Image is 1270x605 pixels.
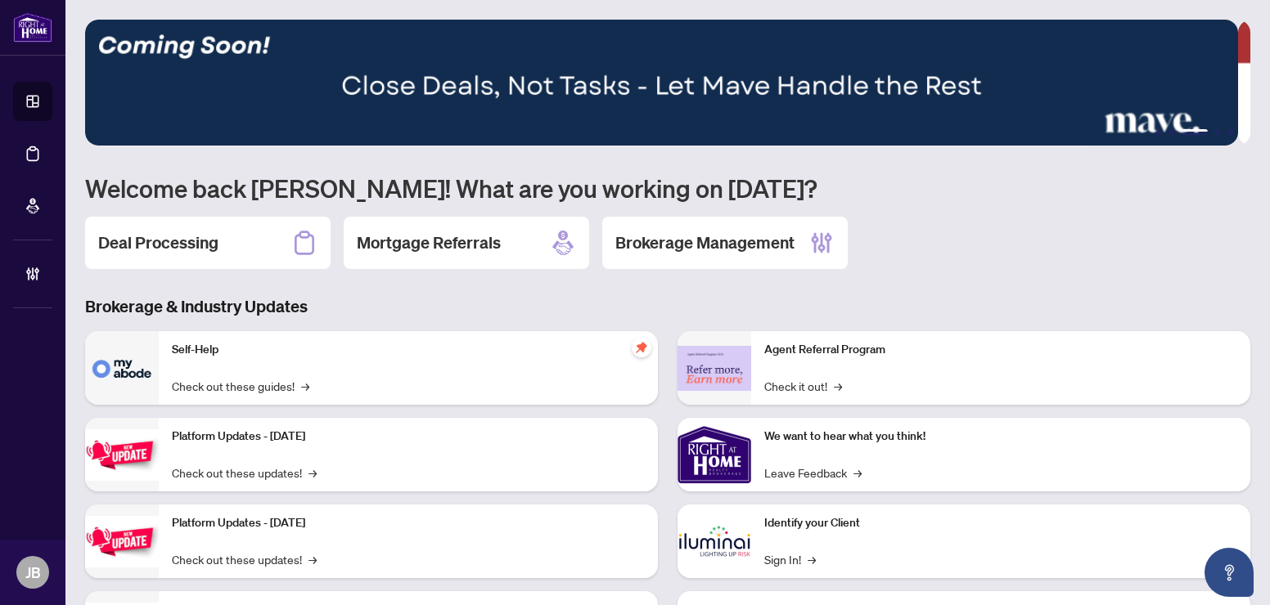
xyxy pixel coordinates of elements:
button: 1 [1155,129,1162,136]
h1: Welcome back [PERSON_NAME]! What are you working on [DATE]? [85,173,1250,204]
img: Self-Help [85,331,159,405]
p: Agent Referral Program [764,341,1237,359]
p: Platform Updates - [DATE] [172,514,645,532]
img: Agent Referral Program [678,346,751,391]
img: Identify your Client [678,504,751,578]
p: Platform Updates - [DATE] [172,428,645,446]
span: → [853,464,862,482]
span: pushpin [632,338,651,357]
img: Platform Updates - July 21, 2025 [85,429,159,481]
button: 2 [1169,129,1175,136]
img: Slide 2 [85,20,1238,146]
h2: Mortgage Referrals [357,231,501,254]
a: Check out these guides!→ [172,377,309,395]
img: We want to hear what you think! [678,418,751,491]
button: 5 [1227,129,1234,136]
h3: Brokerage & Industry Updates [85,295,1250,318]
span: → [308,464,317,482]
a: Check out these updates!→ [172,550,317,568]
span: JB [25,561,41,584]
span: → [834,377,842,395]
p: Self-Help [172,341,645,359]
span: → [308,550,317,568]
p: We want to hear what you think! [764,428,1237,446]
img: Platform Updates - July 8, 2025 [85,516,159,567]
img: logo [13,12,52,43]
button: 4 [1214,129,1221,136]
span: → [301,377,309,395]
h2: Deal Processing [98,231,218,254]
button: Open asap [1205,548,1254,597]
button: 3 [1182,129,1208,136]
a: Sign In!→ [764,550,816,568]
a: Leave Feedback→ [764,464,862,482]
span: → [808,550,816,568]
p: Identify your Client [764,514,1237,532]
h2: Brokerage Management [615,231,795,254]
a: Check out these updates!→ [172,464,317,482]
a: Check it out!→ [764,377,842,395]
